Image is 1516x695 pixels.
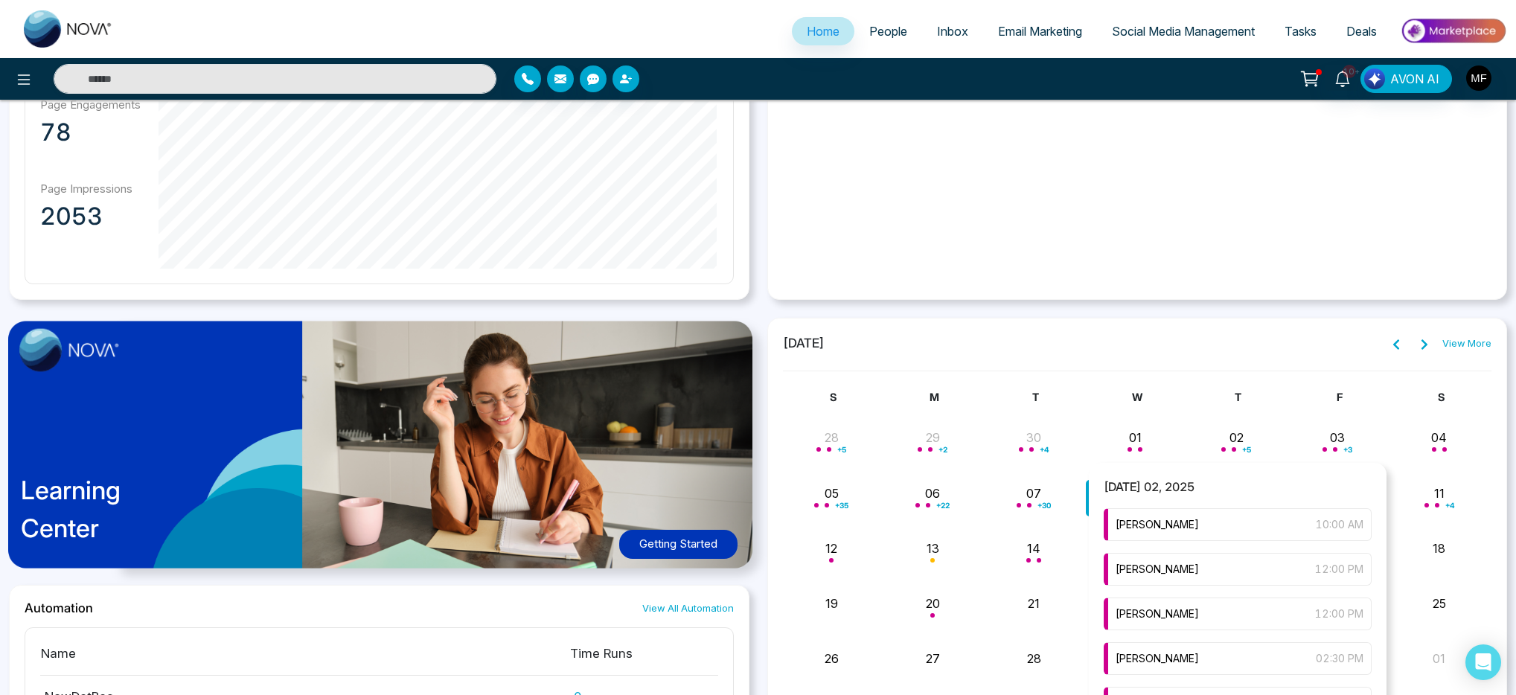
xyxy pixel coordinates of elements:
p: Learning Center [21,471,121,547]
span: [DATE] [783,334,825,353]
span: 10+ [1343,65,1356,78]
a: Home [792,17,854,45]
span: [PERSON_NAME] [1116,606,1199,622]
span: Deals [1346,24,1377,39]
span: Social Media Management [1112,24,1255,39]
span: [PERSON_NAME] [1116,650,1199,667]
span: + 5 [837,446,846,452]
div: Open Intercom Messenger [1465,644,1501,680]
button: 25 [1433,595,1446,612]
span: + 35 [835,502,848,508]
button: AVON AI [1360,65,1452,93]
span: 10:00 AM [1316,516,1363,533]
span: + 2 [938,446,947,452]
span: + 3 [1343,446,1352,452]
button: 18 [1433,539,1445,557]
img: Market-place.gif [1399,14,1507,48]
span: Email Marketing [998,24,1082,39]
a: LearningCenterGetting Started [9,318,749,585]
span: Inbox [937,24,968,39]
span: [PERSON_NAME] [1116,561,1199,577]
button: 19 [825,595,838,612]
a: Email Marketing [983,17,1097,45]
h2: Automation [25,600,93,615]
p: 78 [40,118,141,147]
button: 28 [1027,650,1041,667]
span: S [830,391,837,403]
a: 10+ [1325,65,1360,91]
button: 27 [926,650,940,667]
th: Time Runs [569,643,718,676]
button: 26 [825,650,839,667]
span: + 4 [1040,446,1049,452]
a: View All Automation [642,601,734,615]
span: + 5 [1242,446,1251,452]
button: 21 [1028,595,1040,612]
a: View More [1442,336,1491,351]
p: Page Engagements [40,97,141,112]
span: [PERSON_NAME] [1116,516,1199,533]
img: Nova CRM Logo [24,10,113,48]
p: Page Impressions [40,182,141,196]
span: 12:00 PM [1315,606,1363,622]
span: W [1132,391,1142,403]
a: People [854,17,922,45]
span: 02:30 PM [1316,650,1363,667]
a: Social Media Management [1097,17,1270,45]
img: User Avatar [1466,65,1491,91]
span: [DATE] 02, 2025 [1104,479,1194,494]
a: Inbox [922,17,983,45]
th: Name [40,643,569,676]
span: Home [807,24,839,39]
span: 12:00 PM [1315,561,1363,577]
img: Lead Flow [1364,68,1385,89]
button: 01 [1433,650,1445,667]
span: + 22 [936,502,950,508]
img: image [19,329,119,372]
p: 2053 [40,202,141,231]
a: Tasks [1270,17,1331,45]
span: T [1235,391,1241,403]
span: People [869,24,907,39]
span: M [930,391,939,403]
a: Deals [1331,17,1392,45]
span: AVON AI [1390,70,1439,88]
span: S [1438,391,1445,403]
button: Getting Started [619,530,738,559]
span: + 30 [1037,502,1051,508]
span: F [1337,391,1343,403]
span: + 4 [1445,502,1454,508]
span: Tasks [1285,24,1317,39]
span: T [1032,391,1039,403]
